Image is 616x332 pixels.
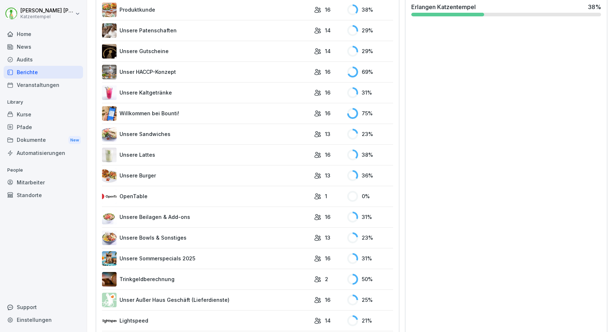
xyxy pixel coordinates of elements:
div: Support [4,301,83,313]
div: 23 % [347,129,393,140]
a: Lightspeed [102,313,310,328]
p: 16 [325,89,330,96]
img: u8r67eg3of4bsbim5481mdu9.png [102,23,117,38]
div: 29 % [347,46,393,57]
p: People [4,164,83,176]
a: Audits [4,53,83,66]
a: Unsere Kaltgetränke [102,85,310,100]
div: Erlangen Katzentempel [411,3,476,11]
img: xh3bnih80d1pxcetv9zsuevg.png [102,106,117,121]
a: News [4,40,83,53]
a: Kurse [4,108,83,121]
img: m5y9lljxeojdtye9x7i78szc.png [102,189,117,204]
div: 25 % [347,295,393,305]
a: Standorte [4,189,83,201]
img: yesgzfw2q3wqzzb03bjz3j6b.png [102,44,117,59]
p: 16 [325,109,330,117]
p: 13 [325,234,330,241]
a: Unser Außer Haus Geschäft (Lieferdienste) [102,293,310,307]
p: 16 [325,6,330,13]
div: 29 % [347,25,393,36]
img: tq9m61t15lf2zt9mx622xkq2.png [102,251,117,266]
div: 21 % [347,315,393,326]
img: z221rpbe3alpvnfmegidgp5m.png [102,272,117,287]
p: 16 [325,255,330,262]
p: 16 [325,296,330,304]
img: mlsleav921hxy3akyctmymka.png [102,65,117,79]
p: Katzentempel [20,14,74,19]
a: Berichte [4,66,83,79]
a: Unsere Burger [102,168,310,183]
p: [PERSON_NAME] [PERSON_NAME] [20,8,74,14]
a: Unsere Beilagen & Add-ons [102,210,310,224]
p: 14 [325,47,331,55]
p: 13 [325,130,330,138]
img: o65mqm5zu8kk6iyyifda1ab1.png [102,85,117,100]
div: Dokumente [4,133,83,147]
img: k6y1pgdqkvl9m5hj1q85hl9v.png [102,313,117,328]
a: Unsere Gutscheine [102,44,310,59]
div: 36 % [347,170,393,181]
a: Automatisierungen [4,147,83,159]
div: 69 % [347,67,393,77]
a: Home [4,28,83,40]
div: New [68,136,81,144]
img: ei04ryqe7fxjsz5spfhrf5na.png [102,231,117,245]
div: 31 % [347,253,393,264]
a: Unsere Sommerspecials 2025 [102,251,310,266]
div: 38 % [347,149,393,160]
img: lekk7zbfdhfg8z7radtijnqi.png [102,148,117,162]
a: Unsere Sandwiches [102,127,310,141]
a: Einstellungen [4,313,83,326]
div: 75 % [347,108,393,119]
div: 31 % [347,87,393,98]
img: ollo84c29xlvn4eb9oo12wqj.png [102,293,117,307]
p: 16 [325,68,330,76]
p: 16 [325,213,330,221]
img: mfxb536y0r59jvglhjdeznef.png [102,210,117,224]
a: Unsere Patenschaften [102,23,310,38]
p: 2 [325,275,328,283]
a: Trinkgeldberechnung [102,272,310,287]
div: 50 % [347,274,393,285]
div: 31 % [347,212,393,223]
a: Unsere Bowls & Sonstiges [102,231,310,245]
a: Pfade [4,121,83,133]
img: ubrm3x2m0ajy8muzg063xjpe.png [102,3,117,17]
p: Library [4,96,83,108]
a: Produktkunde [102,3,310,17]
div: 23 % [347,232,393,243]
p: 16 [325,151,330,159]
div: 38 % [588,3,601,11]
img: dqougkkopz82o0ywp7u5488v.png [102,168,117,183]
p: 1 [325,192,327,200]
p: 13 [325,172,330,179]
div: 0 % [347,191,393,202]
a: Mitarbeiter [4,176,83,189]
p: 14 [325,317,331,324]
a: DokumenteNew [4,133,83,147]
div: 38 % [347,4,393,15]
a: Willkommen bei Bounti! [102,106,310,121]
img: yi7xhwbxe3m4h1lezp14n586.png [102,127,117,141]
p: 14 [325,27,331,34]
a: Unsere Lattes [102,148,310,162]
a: Unser HACCP-Konzept [102,65,310,79]
a: OpenTable [102,189,310,204]
a: Veranstaltungen [4,79,83,91]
